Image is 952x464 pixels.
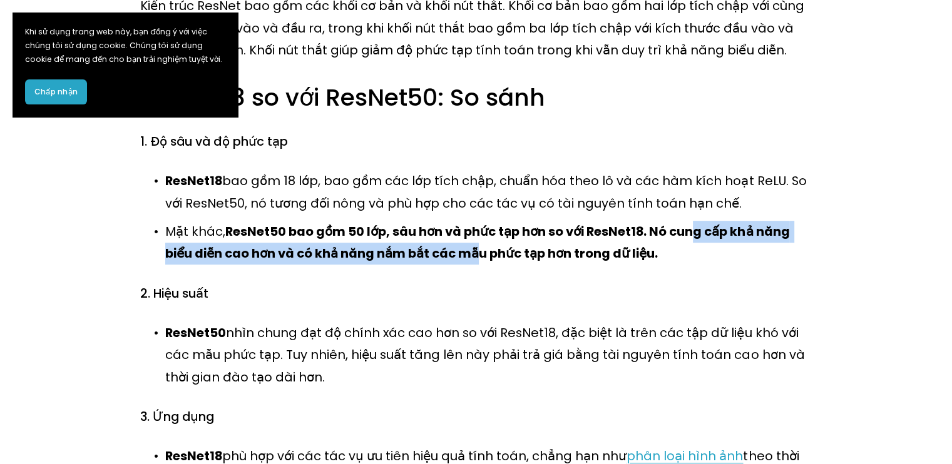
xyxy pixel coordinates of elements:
font: bao gồm 18 lớp, bao gồm các lớp tích chập, chuẩn hóa theo lô và các hàm kích hoạt ReLU. So với Re... [165,172,809,211]
font: ResNet50 bao gồm 50 lớp, sâu hơn và phức tạp hơn so với ResNet18. Nó cung cấp khả năng biểu diễn ... [165,223,792,262]
section: Biểu ngữ cookie [13,13,238,117]
font: 2. Hiệu suất [140,285,208,302]
font: ResNet50 [165,324,226,341]
font: ResNet18 [165,172,222,189]
font: 3. Ứng dụng [140,408,214,425]
font: Mặt khác, [165,223,225,240]
font: Chấp nhận [34,86,78,97]
font: 1. Độ sâu và độ phức tạp [140,133,288,150]
font: nhìn chung đạt độ chính xác cao hơn so với ResNet18, đặc biệt là trên các tập dữ liệu khó với các... [165,324,807,386]
font: Khi sử dụng trang web này, bạn đồng ý với việc chúng tôi sử dụng cookie. Chúng tôi sử dụng cookie... [25,26,222,64]
button: Chấp nhận [25,79,87,104]
font: ResNet18 so với ResNet50: So sánh [140,81,545,114]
